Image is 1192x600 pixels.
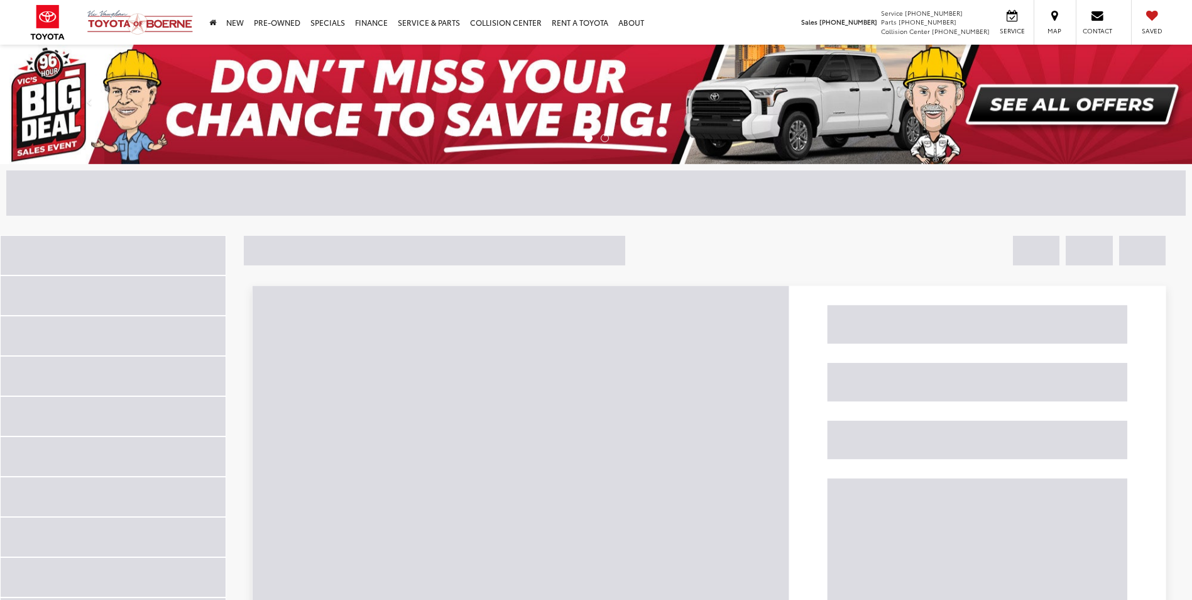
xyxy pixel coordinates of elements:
span: [PHONE_NUMBER] [932,26,990,36]
span: Contact [1083,26,1112,35]
span: [PHONE_NUMBER] [819,17,877,26]
span: [PHONE_NUMBER] [899,17,956,26]
span: [PHONE_NUMBER] [905,8,963,18]
span: Parts [881,17,897,26]
img: Vic Vaughan Toyota of Boerne [87,9,194,35]
span: Saved [1138,26,1166,35]
span: Service [881,8,903,18]
span: Sales [801,17,817,26]
span: Service [998,26,1026,35]
span: Collision Center [881,26,930,36]
span: Map [1041,26,1068,35]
